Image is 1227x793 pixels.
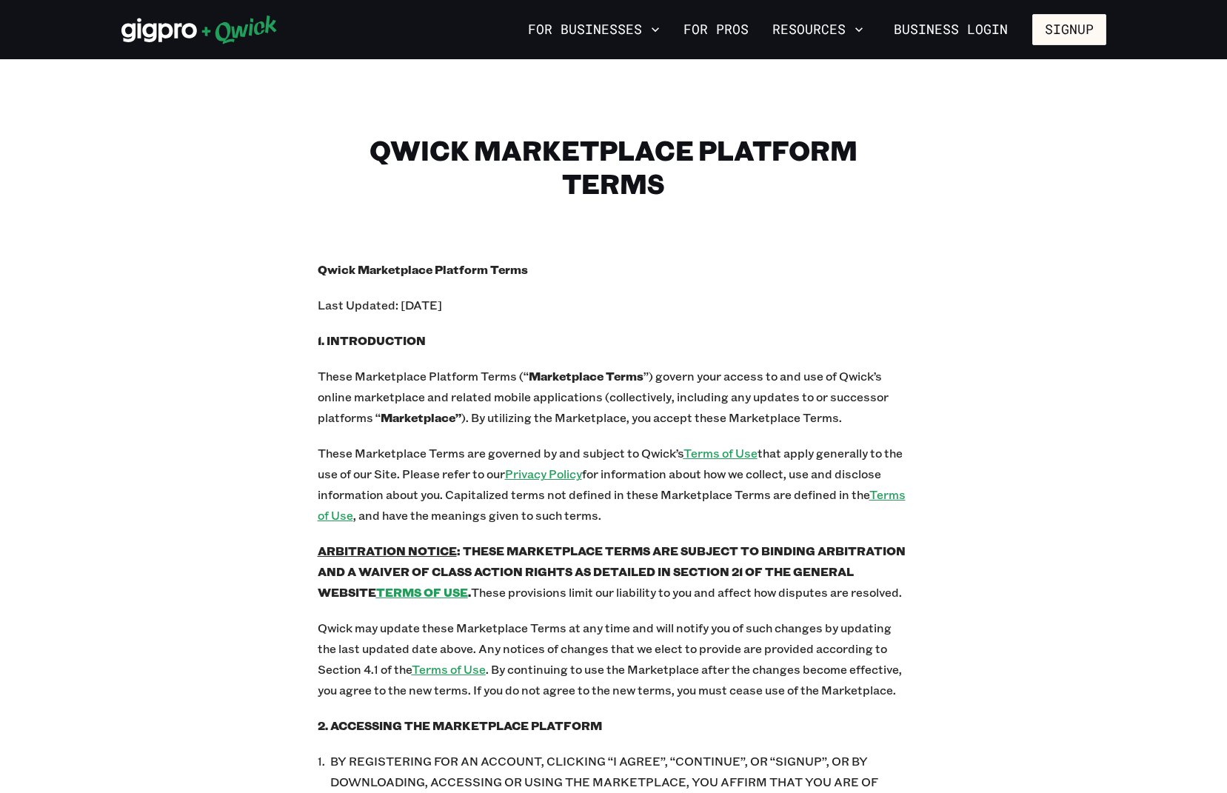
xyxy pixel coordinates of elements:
a: Terms of Use [412,661,486,677]
u: ARBITRATION NOTICE [318,543,457,558]
button: Resources [766,17,869,42]
h1: Qwick Marketplace Platform Terms [318,133,910,200]
b: 1. INTRODUCTION [318,332,426,348]
a: For Pros [678,17,755,42]
p: These Marketplace Terms are governed by and subject to Qwick’s that apply generally to the use of... [318,443,910,526]
b: . [468,584,471,600]
button: Signup [1032,14,1106,45]
p: These provisions limit our liability to you and affect how disputes are resolved. [318,541,910,603]
p: Last Updated: [DATE] [318,295,910,315]
b: Marketplace” [381,409,461,425]
b: Marketplace Terms [529,368,643,384]
b: 2. ACCESSING THE MARKETPLACE PLATFORM [318,717,602,733]
a: Terms of Use [683,445,758,461]
b: Qwick Marketplace Platform Terms [318,261,528,277]
a: Business Login [881,14,1020,45]
p: These Marketplace Platform Terms (“ ”) govern your access to and use of Qwick’s online marketplac... [318,366,910,428]
button: For Businesses [522,17,666,42]
a: Privacy Policy [505,466,582,481]
p: Qwick may update these Marketplace Terms at any time and will notify you of such changes by updat... [318,618,910,700]
a: TERMS OF USE [376,584,468,600]
b: : THESE MARKETPLACE TERMS ARE SUBJECT TO BINDING ARBITRATION AND A WAIVER OF CLASS ACTION RIGHTS ... [318,543,906,600]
